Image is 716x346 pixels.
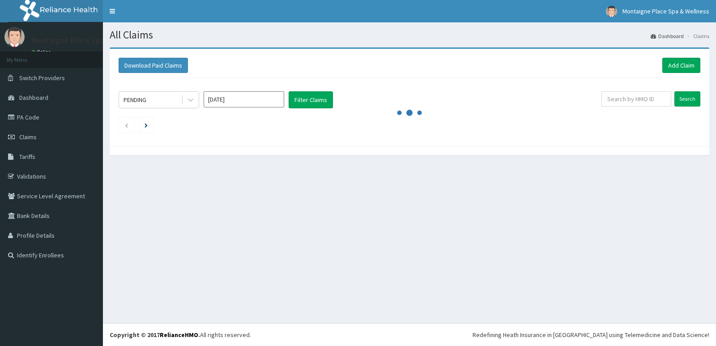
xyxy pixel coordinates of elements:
[622,7,709,15] span: Montaigne Place Spa & Wellness
[289,91,333,108] button: Filter Claims
[4,27,25,47] img: User Image
[119,58,188,73] button: Download Paid Claims
[145,121,148,129] a: Next page
[601,91,672,107] input: Search by HMO ID
[110,331,200,339] strong: Copyright © 2017 .
[674,91,700,107] input: Search
[651,32,684,40] a: Dashboard
[160,331,198,339] a: RelianceHMO
[124,121,128,129] a: Previous page
[19,94,48,102] span: Dashboard
[124,95,146,104] div: PENDING
[662,58,700,73] a: Add Claim
[606,6,617,17] img: User Image
[19,74,65,82] span: Switch Providers
[110,29,709,41] h1: All Claims
[103,323,716,346] footer: All rights reserved.
[473,330,709,339] div: Redefining Heath Insurance in [GEOGRAPHIC_DATA] using Telemedicine and Data Science!
[396,99,423,126] svg: audio-loading
[204,91,284,107] input: Select Month and Year
[31,49,53,55] a: Online
[19,153,35,161] span: Tariffs
[31,36,145,44] p: Montaigne Place Spa & Wellness
[19,133,37,141] span: Claims
[685,32,709,40] li: Claims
